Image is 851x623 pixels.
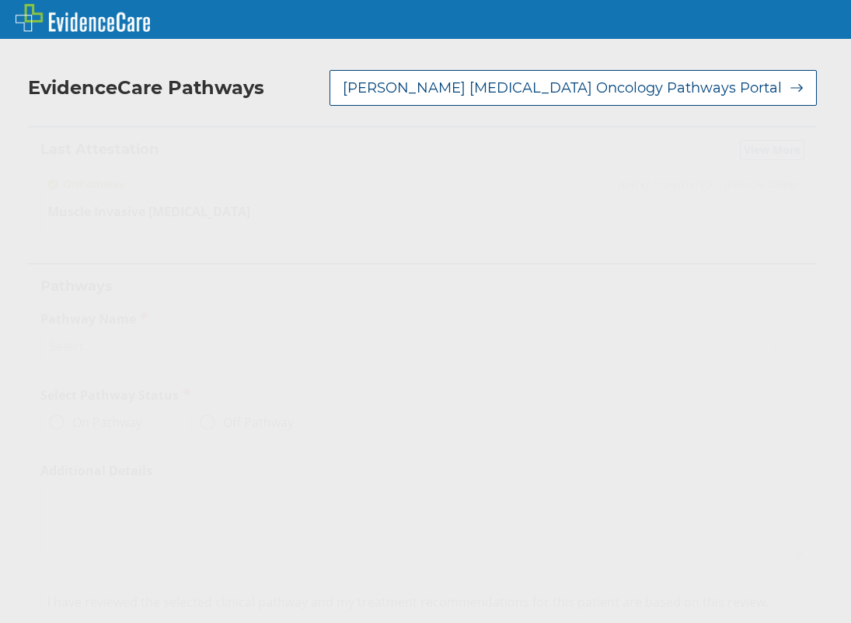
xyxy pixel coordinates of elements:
span: [PERSON_NAME] [MEDICAL_DATA] Oncology Pathways Portal [343,79,782,97]
span: I have reviewed the selected clinical pathway and my treatment recommendations for this patient a... [47,593,769,611]
h2: Select Pathway Status [40,386,417,404]
img: EvidenceCare [16,4,150,32]
label: Off Pathway [200,415,294,430]
label: On Pathway [49,415,142,430]
button: [PERSON_NAME] [MEDICAL_DATA] Oncology Pathways Portal [330,70,817,106]
h2: Last Attestation [40,140,159,160]
span: [DATE] 11:29 ( [DATE] ) [618,179,711,191]
span: [PERSON_NAME] [724,179,797,191]
h2: EvidenceCare Pathways [28,76,264,100]
button: View More [740,140,804,160]
div: Select... [49,338,93,355]
span: View More [744,142,800,158]
label: Additional Details [40,462,804,479]
span: On Pathway [47,177,125,192]
span: Muscle Invasive [MEDICAL_DATA] [47,203,250,220]
label: Pathway Name [40,310,804,327]
h2: Pathways [40,277,804,296]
